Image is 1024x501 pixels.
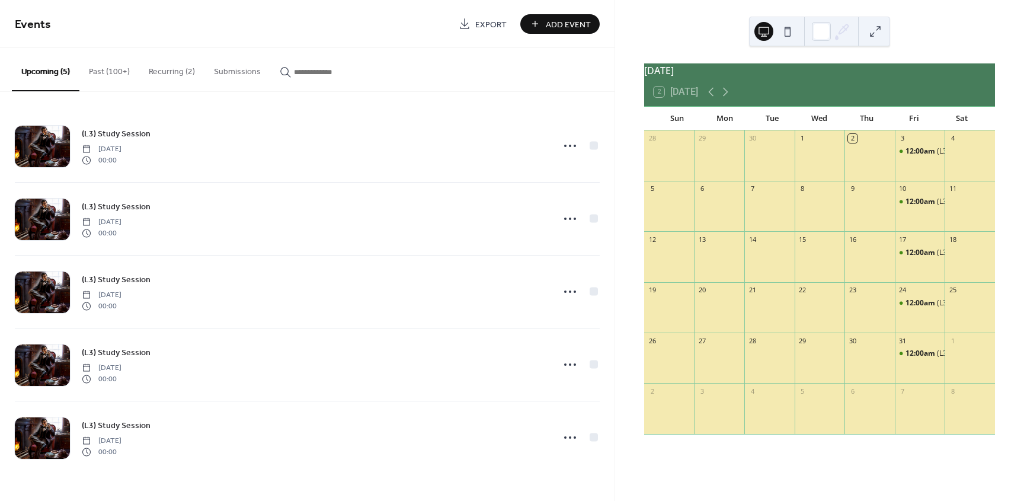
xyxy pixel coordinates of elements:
[648,286,657,295] div: 19
[848,387,857,395] div: 6
[905,298,937,308] span: 12:00am
[898,235,907,244] div: 17
[938,107,985,130] div: Sat
[895,248,945,258] div: (L3) Study Session
[848,134,857,143] div: 2
[82,346,151,359] a: (L3) Study Session
[748,134,757,143] div: 30
[898,184,907,193] div: 10
[648,387,657,395] div: 2
[82,363,121,374] span: [DATE]
[648,235,657,244] div: 12
[648,134,657,143] div: 28
[82,436,121,446] span: [DATE]
[204,48,270,90] button: Submissions
[697,134,706,143] div: 29
[520,14,600,34] button: Add Event
[450,14,516,34] a: Export
[82,274,151,286] span: (L3) Study Session
[82,128,151,141] span: (L3) Study Session
[748,336,757,345] div: 28
[898,387,907,395] div: 7
[937,298,997,308] div: (L3) Study Session
[697,235,706,244] div: 13
[905,248,937,258] span: 12:00am
[937,349,997,359] div: (L3) Study Session
[895,197,945,207] div: (L3) Study Session
[798,184,807,193] div: 8
[798,387,807,395] div: 5
[843,107,891,130] div: Thu
[12,48,79,91] button: Upcoming (5)
[79,48,139,90] button: Past (100+)
[798,235,807,244] div: 15
[948,286,957,295] div: 25
[546,18,591,31] span: Add Event
[905,349,937,359] span: 12:00am
[848,184,857,193] div: 9
[701,107,748,130] div: Mon
[848,235,857,244] div: 16
[798,134,807,143] div: 1
[82,200,151,213] a: (L3) Study Session
[82,347,151,359] span: (L3) Study Session
[82,273,151,286] a: (L3) Study Session
[82,290,121,301] span: [DATE]
[644,63,995,78] div: [DATE]
[905,197,937,207] span: 12:00am
[948,336,957,345] div: 1
[898,336,907,345] div: 31
[748,235,757,244] div: 14
[648,184,657,193] div: 5
[697,286,706,295] div: 20
[937,197,997,207] div: (L3) Study Session
[891,107,938,130] div: Fri
[898,286,907,295] div: 24
[798,286,807,295] div: 22
[895,298,945,308] div: (L3) Study Session
[15,13,51,36] span: Events
[948,184,957,193] div: 11
[697,336,706,345] div: 27
[748,107,796,130] div: Tue
[82,301,121,311] span: 00:00
[82,419,151,432] a: (L3) Study Session
[82,217,121,228] span: [DATE]
[948,134,957,143] div: 4
[895,146,945,157] div: (L3) Study Session
[654,107,701,130] div: Sun
[697,184,706,193] div: 6
[937,248,997,258] div: (L3) Study Session
[648,336,657,345] div: 26
[139,48,204,90] button: Recurring (2)
[82,446,121,457] span: 00:00
[948,387,957,395] div: 8
[697,387,706,395] div: 3
[848,286,857,295] div: 23
[475,18,507,31] span: Export
[82,144,121,155] span: [DATE]
[82,201,151,213] span: (L3) Study Session
[937,146,997,157] div: (L3) Study Session
[82,155,121,165] span: 00:00
[895,349,945,359] div: (L3) Study Session
[796,107,843,130] div: Wed
[748,387,757,395] div: 4
[82,228,121,238] span: 00:00
[905,146,937,157] span: 12:00am
[82,420,151,432] span: (L3) Study Session
[848,336,857,345] div: 30
[82,374,121,384] span: 00:00
[748,184,757,193] div: 7
[748,286,757,295] div: 21
[82,127,151,141] a: (L3) Study Session
[798,336,807,345] div: 29
[948,235,957,244] div: 18
[898,134,907,143] div: 3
